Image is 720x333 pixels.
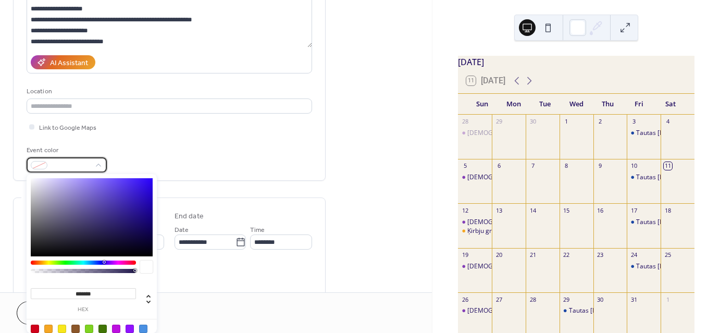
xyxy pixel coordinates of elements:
[461,162,469,170] div: 5
[467,306,633,315] div: [DEMOGRAPHIC_DATA] / [DEMOGRAPHIC_DATA] Service
[561,94,592,115] div: Wed
[467,227,566,236] div: Ķirbju grebšana/ Pumpkin Carving
[461,251,469,259] div: 19
[627,129,661,138] div: Tautas Deju Mēģinājums - Denveras TDK Virpulītis
[39,122,96,133] span: Link to Google Maps
[630,251,638,259] div: 24
[630,162,638,170] div: 10
[495,118,503,126] div: 29
[529,94,561,115] div: Tue
[592,94,623,115] div: Thu
[85,325,93,333] div: #7ED321
[630,206,638,214] div: 17
[664,206,672,214] div: 18
[560,306,593,315] div: Tautas Deju Mēģinājums - Denveras TDK Virpulītis
[498,94,529,115] div: Mon
[597,206,604,214] div: 16
[529,206,537,214] div: 14
[44,325,53,333] div: #F5A623
[495,206,503,214] div: 13
[597,118,604,126] div: 2
[458,218,492,227] div: Dievkalpojums / Church Service
[467,173,633,182] div: [DEMOGRAPHIC_DATA] / [DEMOGRAPHIC_DATA] Service
[71,325,80,333] div: #8B572A
[597,251,604,259] div: 23
[467,218,633,227] div: [DEMOGRAPHIC_DATA] / [DEMOGRAPHIC_DATA] Service
[630,295,638,303] div: 31
[461,118,469,126] div: 28
[175,225,189,236] span: Date
[458,173,492,182] div: Dievkalpojums / Church Service
[627,262,661,271] div: Tautas Deju Mēģinājums - Denveras TDK Virpulītis
[495,295,503,303] div: 27
[27,86,310,97] div: Location
[563,295,570,303] div: 29
[466,94,498,115] div: Sun
[563,162,570,170] div: 8
[655,94,686,115] div: Sat
[467,129,633,138] div: [DEMOGRAPHIC_DATA] / [DEMOGRAPHIC_DATA] Service
[563,251,570,259] div: 22
[27,145,105,156] div: Event color
[126,325,134,333] div: #9013FE
[458,306,492,315] div: Dievkalpojums / Church Service
[569,306,713,315] div: Tautas [PERSON_NAME] - Denveras TDK Virpulītis
[461,206,469,214] div: 12
[458,262,492,271] div: Dievkalpojums / Church Service
[627,173,661,182] div: Tautas Deju Mēģinājums - Denveras TDK Virpulītis
[597,295,604,303] div: 30
[467,262,633,271] div: [DEMOGRAPHIC_DATA] / [DEMOGRAPHIC_DATA] Service
[495,162,503,170] div: 6
[627,218,661,227] div: Tautas Deju Mēģinājums - Denveras TDK Virpulītis
[458,129,492,138] div: Dievkalpojums / Church Service
[98,325,107,333] div: #417505
[458,227,492,236] div: Ķirbju grebšana/ Pumpkin Carving
[250,225,265,236] span: Time
[664,251,672,259] div: 25
[112,325,120,333] div: #BD10E0
[495,251,503,259] div: 20
[17,301,81,325] button: Cancel
[461,295,469,303] div: 26
[458,56,694,68] div: [DATE]
[529,118,537,126] div: 30
[563,118,570,126] div: 1
[31,307,136,313] label: hex
[664,295,672,303] div: 1
[597,162,604,170] div: 9
[623,94,654,115] div: Fri
[50,58,88,69] div: AI Assistant
[529,162,537,170] div: 7
[31,325,39,333] div: #D0021B
[529,295,537,303] div: 28
[139,325,147,333] div: #4A90E2
[175,211,204,222] div: End date
[31,55,95,69] button: AI Assistant
[630,118,638,126] div: 3
[664,118,672,126] div: 4
[563,206,570,214] div: 15
[529,251,537,259] div: 21
[664,162,672,170] div: 11
[58,325,66,333] div: #F8E71C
